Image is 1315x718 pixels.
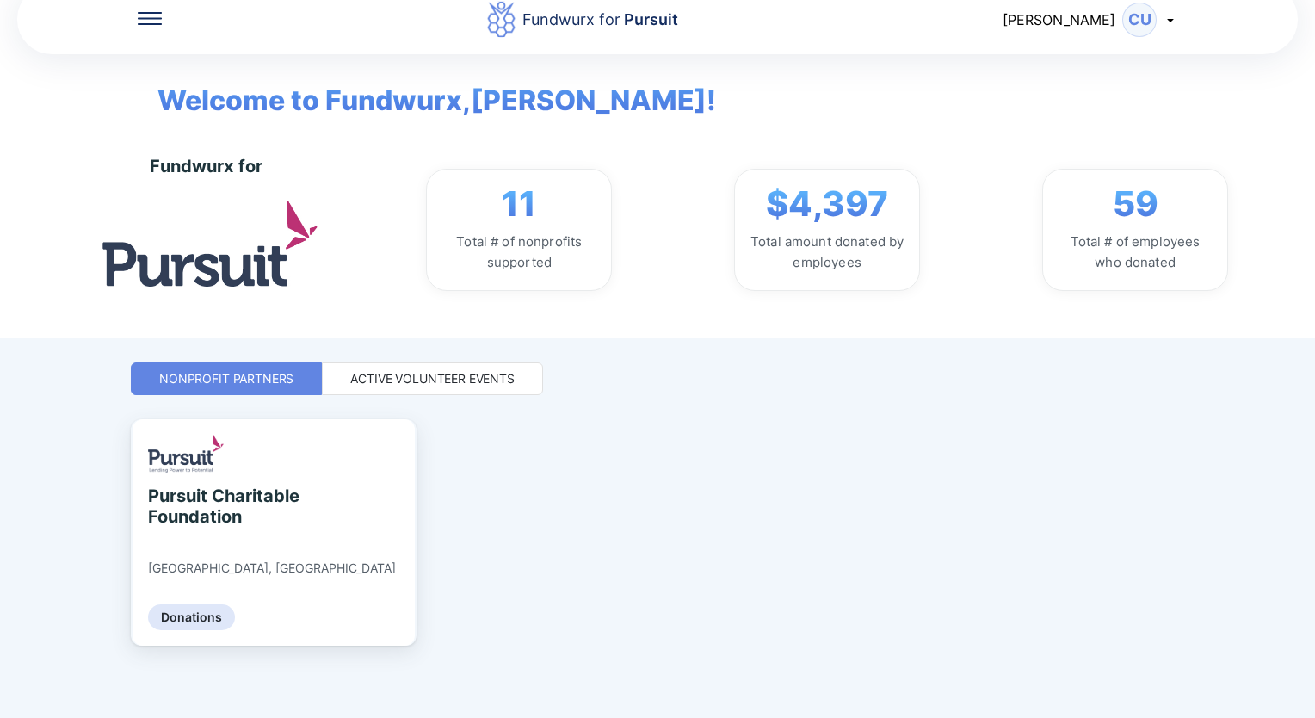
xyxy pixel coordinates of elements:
[159,370,293,387] div: Nonprofit Partners
[132,54,716,121] span: Welcome to Fundwurx, [PERSON_NAME] !
[148,486,306,527] div: Pursuit Charitable Foundation
[350,370,515,387] div: Active Volunteer Events
[441,232,597,273] div: Total # of nonprofits supported
[522,8,678,32] div: Fundwurx for
[620,10,678,28] span: Pursuit
[1057,232,1213,273] div: Total # of employees who donated
[148,604,235,630] div: Donations
[749,232,905,273] div: Total amount donated by employees
[766,183,888,225] span: $4,397
[1113,183,1158,225] span: 59
[150,156,262,176] div: Fundwurx for
[1003,11,1115,28] span: [PERSON_NAME]
[1122,3,1157,37] div: CU
[502,183,536,225] span: 11
[102,201,318,286] img: logo.jpg
[148,560,396,576] div: [GEOGRAPHIC_DATA], [GEOGRAPHIC_DATA]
